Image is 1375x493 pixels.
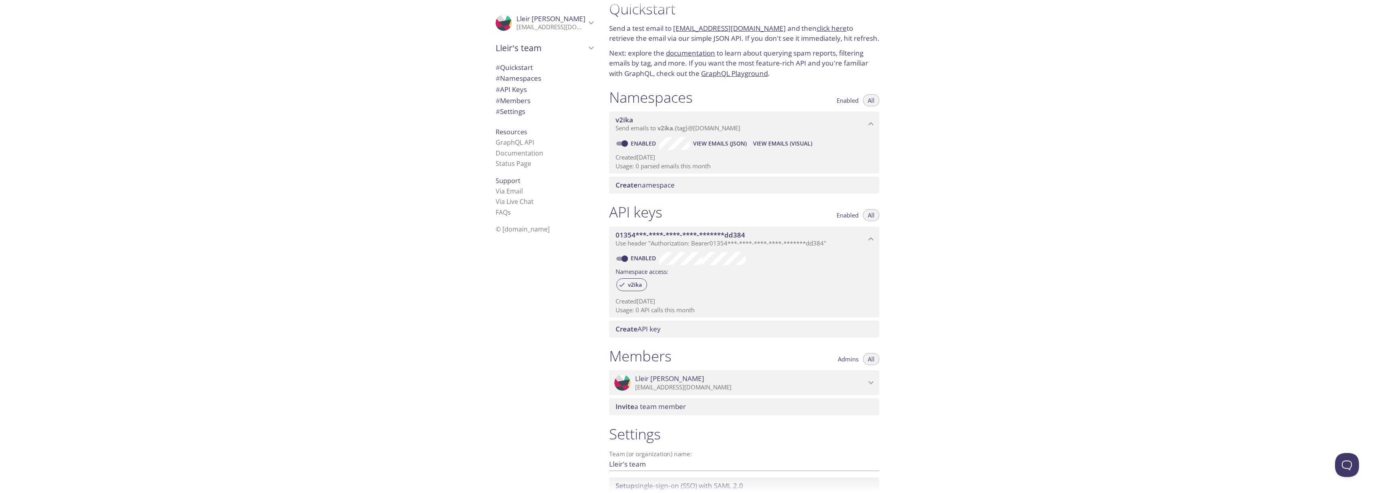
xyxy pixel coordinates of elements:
span: # [496,96,500,105]
span: # [496,63,500,72]
a: [EMAIL_ADDRESS][DOMAIN_NAME] [673,24,786,33]
div: v2ika namespace [609,112,879,136]
span: namespace [616,180,675,190]
button: Enabled [832,94,863,106]
a: Via Live Chat [496,197,534,206]
a: Enabled [630,254,659,262]
span: Lleir's team [496,42,586,54]
iframe: Help Scout Beacon - Open [1335,453,1359,477]
a: Enabled [630,140,659,147]
div: API Keys [489,84,600,95]
div: Create API Key [609,321,879,337]
div: Namespaces [489,73,600,84]
div: Lleir Garcia [609,370,879,395]
span: Send emails to . {tag} @[DOMAIN_NAME] [616,124,740,132]
div: v2ika [616,278,647,291]
div: Team Settings [489,106,600,117]
span: v2ika [623,281,647,288]
h1: Settings [609,425,879,443]
h1: Members [609,347,672,365]
span: # [496,74,500,83]
span: # [496,85,500,94]
span: Create [616,324,638,333]
div: Members [489,95,600,106]
p: [EMAIL_ADDRESS][DOMAIN_NAME] [516,23,586,31]
div: Create namespace [609,177,879,194]
h1: Namespaces [609,88,693,106]
p: Created [DATE] [616,153,873,162]
a: GraphQL API [496,138,534,147]
p: Usage: 0 API calls this month [616,306,873,314]
button: All [863,94,879,106]
span: Create [616,180,638,190]
p: [EMAIL_ADDRESS][DOMAIN_NAME] [635,383,866,391]
span: API key [616,324,661,333]
h1: API keys [609,203,662,221]
label: Namespace access: [616,265,668,277]
span: Lleir [PERSON_NAME] [516,14,586,23]
p: Next: explore the to learn about querying spam reports, filtering emails by tag, and more. If you... [609,48,879,79]
button: All [863,209,879,221]
button: Admins [833,353,863,365]
p: Created [DATE] [616,297,873,305]
a: FAQ [496,208,511,217]
span: Settings [496,107,525,116]
span: Members [496,96,530,105]
span: Resources [496,128,527,136]
a: Via Email [496,187,523,196]
span: # [496,107,500,116]
div: Lleir Garcia [489,10,600,36]
span: Quickstart [496,63,533,72]
span: View Emails (JSON) [693,139,747,148]
a: Status Page [496,159,531,168]
span: a team member [616,402,686,411]
span: API Keys [496,85,527,94]
button: Enabled [832,209,863,221]
span: v2ika [658,124,673,132]
button: All [863,353,879,365]
p: Send a test email to and then to retrieve the email via our simple JSON API. If you don't see it ... [609,23,879,44]
button: View Emails (Visual) [750,137,815,150]
span: s [508,208,511,217]
a: click here [817,24,847,33]
span: View Emails (Visual) [753,139,812,148]
div: Lleir's team [489,38,600,58]
span: © [DOMAIN_NAME] [496,225,550,234]
label: Team (or organization) name: [609,451,692,457]
div: Invite a team member [609,398,879,415]
p: Usage: 0 parsed emails this month [616,162,873,170]
button: View Emails (JSON) [690,137,750,150]
span: Invite [616,402,634,411]
div: Quickstart [489,62,600,73]
span: v2ika [616,115,633,124]
span: Lleir [PERSON_NAME] [635,374,704,383]
a: Documentation [496,149,543,158]
span: Support [496,176,520,185]
a: documentation [666,48,715,58]
a: GraphQL Playground [701,69,768,78]
span: Namespaces [496,74,541,83]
